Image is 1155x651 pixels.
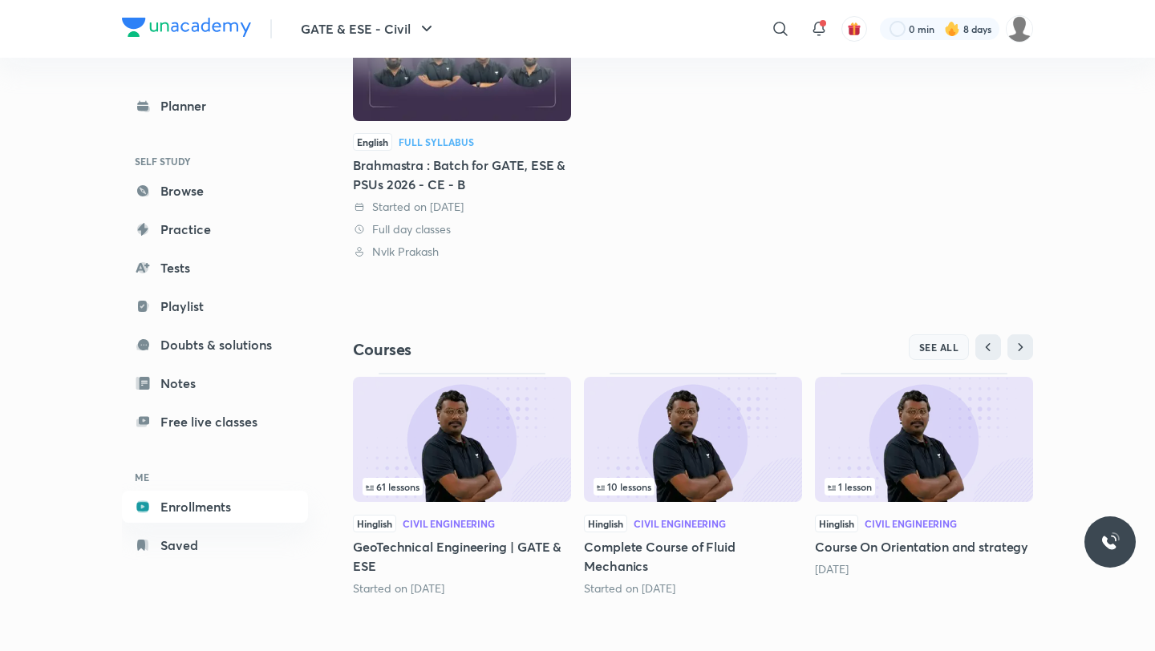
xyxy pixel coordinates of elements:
[363,478,561,495] div: infocontainer
[594,478,792,495] div: infosection
[847,22,861,36] img: avatar
[584,537,802,576] h5: Complete Course of Fluid Mechanics
[363,478,561,495] div: left
[815,515,858,532] span: Hinglish
[815,537,1033,556] h5: Course On Orientation and strategy
[594,478,792,495] div: infocontainer
[122,90,308,122] a: Planner
[122,406,308,438] a: Free live classes
[353,580,571,596] div: Started on Aug 29
[815,373,1033,576] div: Course On Orientation and strategy
[1100,532,1120,552] img: ttu
[122,18,251,41] a: Company Logo
[944,21,960,37] img: streak
[122,252,308,284] a: Tests
[122,18,251,37] img: Company Logo
[825,478,1023,495] div: left
[353,156,571,194] div: Brahmastra : Batch for GATE, ESE & PSUs 2026 - CE - B
[353,377,571,502] img: Thumbnail
[634,519,726,528] div: Civil Engineering
[122,148,308,175] h6: SELF STUDY
[919,342,959,353] span: SEE ALL
[594,478,792,495] div: left
[363,478,561,495] div: infosection
[122,290,308,322] a: Playlist
[353,199,571,215] div: Started on 20 Aug 2025
[815,377,1033,502] img: Thumbnail
[353,537,571,576] h5: GeoTechnical Engineering | GATE & ESE
[584,377,802,502] img: Thumbnail
[584,373,802,596] div: Complete Course of Fluid Mechanics
[122,175,308,207] a: Browse
[841,16,867,42] button: avatar
[815,561,1033,577] div: 1 month ago
[865,519,957,528] div: Civil Engineering
[584,515,627,532] span: Hinglish
[403,519,495,528] div: Civil Engineering
[828,482,872,491] span: 1 lesson
[353,373,571,596] div: GeoTechnical Engineering | GATE & ESE
[353,221,571,237] div: Full day classes
[825,478,1023,495] div: infosection
[584,580,802,596] div: Started on Sept 30
[122,367,308,399] a: Notes
[122,329,308,361] a: Doubts & solutions
[122,529,308,561] a: Saved
[122,491,308,523] a: Enrollments
[291,13,446,45] button: GATE & ESE - Civil
[122,213,308,245] a: Practice
[353,339,693,360] h4: Courses
[366,482,419,491] span: 61 lessons
[353,133,392,151] span: English
[353,515,396,532] span: Hinglish
[909,334,970,360] button: SEE ALL
[1006,15,1033,42] img: Rahul KD
[597,482,651,491] span: 10 lessons
[825,478,1023,495] div: infocontainer
[353,244,571,260] div: Nvlk Prakash
[399,137,474,147] div: Full Syllabus
[122,463,308,491] h6: ME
